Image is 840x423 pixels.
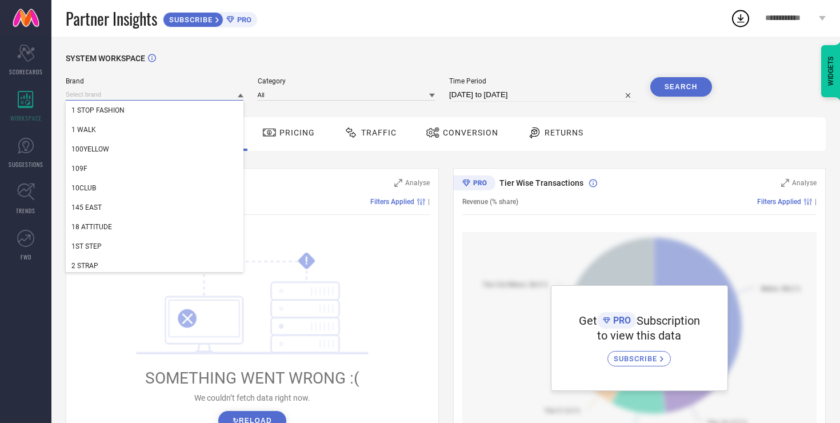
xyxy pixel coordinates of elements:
[66,7,157,30] span: Partner Insights
[579,314,597,328] span: Get
[462,198,518,206] span: Revenue (% share)
[361,128,397,137] span: Traffic
[757,198,801,206] span: Filters Applied
[71,203,102,212] span: 145 EAST
[405,179,430,187] span: Analyse
[21,253,31,261] span: FWD
[9,67,43,76] span: SCORECARDS
[66,120,243,139] div: 1 WALK
[815,198,817,206] span: |
[637,314,700,328] span: Subscription
[71,126,96,134] span: 1 WALK
[499,178,583,187] span: Tier Wise Transactions
[614,354,660,363] span: SUBSCRIBE
[145,369,359,388] span: SOMETHING WENT WRONG :(
[610,315,631,326] span: PRO
[71,106,125,114] span: 1 STOP FASHION
[16,206,35,215] span: TRENDS
[394,179,402,187] svg: Zoom
[597,329,681,342] span: to view this data
[730,8,751,29] div: Open download list
[449,77,636,85] span: Time Period
[66,54,145,63] span: SYSTEM WORKSPACE
[66,101,243,120] div: 1 STOP FASHION
[194,393,310,402] span: We couldn’t fetch data right now.
[453,175,495,193] div: Premium
[66,256,243,276] div: 2 STRAP
[66,198,243,217] div: 145 EAST
[66,217,243,237] div: 18 ATTITUDE
[234,15,251,24] span: PRO
[650,77,712,97] button: Search
[66,77,243,85] span: Brand
[66,159,243,178] div: 109F
[163,9,257,27] a: SUBSCRIBEPRO
[305,254,308,268] tspan: !
[370,198,414,206] span: Filters Applied
[71,184,96,192] span: 10CLUB
[66,237,243,256] div: 1ST STEP
[443,128,498,137] span: Conversion
[71,223,112,231] span: 18 ATTITUDE
[258,77,435,85] span: Category
[71,165,87,173] span: 109F
[781,179,789,187] svg: Zoom
[449,88,636,102] input: Select time period
[279,128,315,137] span: Pricing
[66,89,243,101] input: Select brand
[71,262,98,270] span: 2 STRAP
[792,179,817,187] span: Analyse
[66,139,243,159] div: 100YELLOW
[545,128,583,137] span: Returns
[607,342,671,366] a: SUBSCRIBE
[9,160,43,169] span: SUGGESTIONS
[428,198,430,206] span: |
[71,242,102,250] span: 1ST STEP
[163,15,215,24] span: SUBSCRIBE
[71,145,109,153] span: 100YELLOW
[10,114,42,122] span: WORKSPACE
[66,178,243,198] div: 10CLUB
